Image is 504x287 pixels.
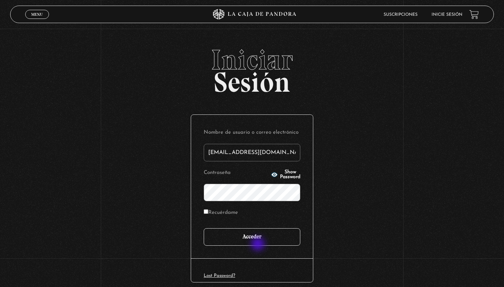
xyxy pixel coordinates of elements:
[10,46,494,91] h2: Sesión
[204,127,300,138] label: Nombre de usuario o correo electrónico
[10,46,494,74] span: Iniciar
[204,209,208,214] input: Recuérdame
[280,170,300,180] span: Show Password
[204,273,235,278] a: Lost Password?
[469,10,479,19] a: View your shopping cart
[384,13,418,17] a: Suscripciones
[204,168,269,178] label: Contraseña
[29,18,45,23] span: Cerrar
[432,13,462,17] a: Inicie sesión
[204,208,238,218] label: Recuérdame
[271,170,300,180] button: Show Password
[31,12,43,16] span: Menu
[204,228,300,246] input: Acceder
